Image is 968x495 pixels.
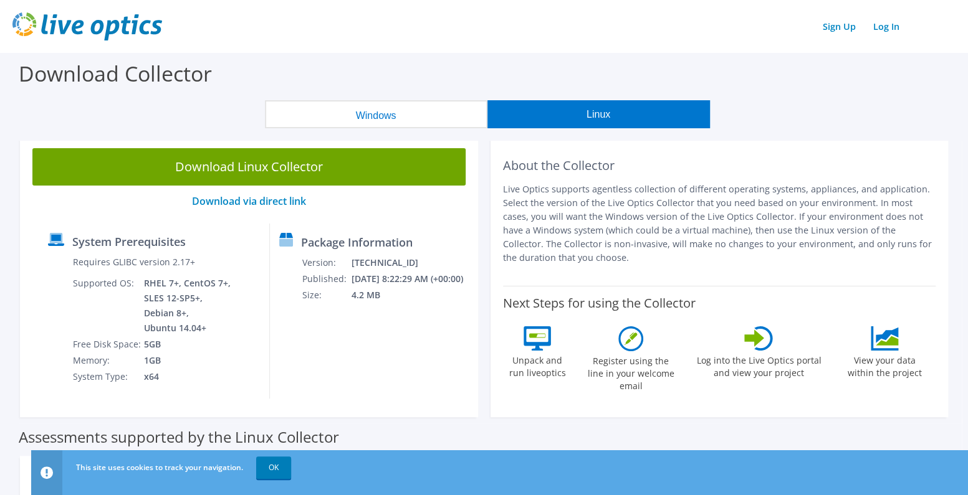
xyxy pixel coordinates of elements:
button: Linux [487,100,710,128]
a: Download via direct link [192,194,306,208]
a: Download Linux Collector [32,148,466,186]
a: OK [256,456,291,479]
label: Register using the line in your welcome email [584,351,678,392]
td: x64 [143,369,233,385]
td: Version: [302,255,351,271]
td: 4.2 MB [351,287,472,303]
h2: About the Collector [503,158,936,173]
label: Unpack and run liveoptics [509,351,566,379]
img: live_optics_svg.svg [12,12,162,40]
td: Supported OS: [72,275,143,336]
td: Published: [302,271,351,287]
td: Memory: [72,352,143,369]
button: Windows [265,100,487,128]
label: Log into the Live Optics portal and view your project [696,351,822,379]
label: View your data within the project [840,351,929,379]
td: RHEL 7+, CentOS 7+, SLES 12-SP5+, Debian 8+, Ubuntu 14.04+ [143,275,233,336]
a: Sign Up [817,17,862,35]
label: Download Collector [19,59,212,88]
label: Next Steps for using the Collector [503,296,696,311]
td: [TECHNICAL_ID] [351,255,472,271]
span: This site uses cookies to track your navigation. [76,462,243,473]
td: Free Disk Space: [72,336,143,352]
label: System Prerequisites [72,235,186,248]
td: Size: [302,287,351,303]
label: Assessments supported by the Linux Collector [19,431,339,443]
label: Requires GLIBC version 2.17+ [73,256,195,268]
td: 1GB [143,352,233,369]
td: 5GB [143,336,233,352]
td: [DATE] 8:22:29 AM (+00:00) [351,271,472,287]
p: Live Optics supports agentless collection of different operating systems, appliances, and applica... [503,182,936,265]
label: Package Information [301,236,413,248]
a: Log In [867,17,906,35]
td: System Type: [72,369,143,385]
